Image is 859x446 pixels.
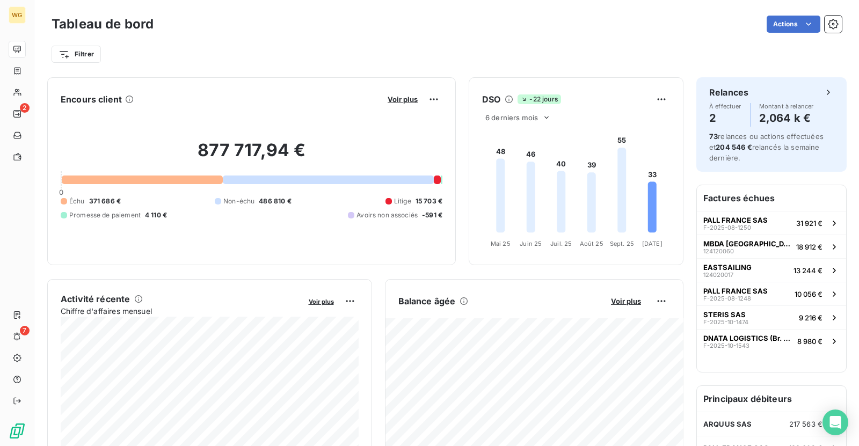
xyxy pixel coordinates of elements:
span: 31 921 € [796,219,822,228]
span: Promesse de paiement [69,210,141,220]
tspan: Juil. 25 [550,240,572,247]
tspan: Mai 25 [491,240,511,247]
span: -22 jours [518,94,560,104]
span: EASTSAILING [703,263,752,272]
span: 4 110 € [145,210,167,220]
button: STERIS SASF-2025-10-14749 216 € [697,305,846,329]
span: 15 703 € [416,196,442,206]
button: Voir plus [305,296,337,306]
h6: Activité récente [61,293,130,305]
span: 217 563 € [789,420,822,428]
button: Voir plus [608,296,644,306]
h6: DSO [482,93,500,106]
h6: Balance âgée [398,295,456,308]
h3: Tableau de bord [52,14,154,34]
div: Open Intercom Messenger [822,410,848,435]
span: À effectuer [709,103,741,109]
h2: 877 717,94 € [61,140,442,172]
span: 2 [20,103,30,113]
tspan: Août 25 [580,240,603,247]
h6: Principaux débiteurs [697,386,846,412]
span: 13 244 € [794,266,822,275]
span: PALL FRANCE SAS [703,287,768,295]
button: PALL FRANCE SASF-2025-08-124810 056 € [697,282,846,305]
span: Avoirs non associés [356,210,418,220]
div: WG [9,6,26,24]
span: ARQUUS SAS [703,420,752,428]
tspan: [DATE] [642,240,663,247]
h4: 2 [709,109,741,127]
button: Actions [767,16,820,33]
h6: Factures échues [697,185,846,211]
span: 124120060 [703,248,734,254]
button: Voir plus [384,94,421,104]
span: F-2025-08-1250 [703,224,751,231]
button: PALL FRANCE SASF-2025-08-125031 921 € [697,211,846,235]
span: F-2025-10-1474 [703,319,748,325]
span: 8 980 € [797,337,822,346]
span: MBDA [GEOGRAPHIC_DATA] [703,239,792,248]
span: 6 derniers mois [485,113,538,122]
tspan: Sept. 25 [610,240,634,247]
span: Voir plus [611,297,641,305]
span: 204 546 € [716,143,752,151]
span: Échu [69,196,85,206]
button: EASTSAILING12402001713 244 € [697,258,846,282]
span: Voir plus [309,298,334,305]
span: F-2025-10-1543 [703,342,749,349]
h6: Relances [709,86,748,99]
span: DNATA LOGISTICS (Br. Of Dubai Express LLC) [703,334,793,342]
span: -591 € [422,210,442,220]
span: 9 216 € [799,313,822,322]
span: relances ou actions effectuées et relancés la semaine dernière. [709,132,824,162]
span: 486 810 € [259,196,291,206]
button: DNATA LOGISTICS (Br. Of Dubai Express LLC)F-2025-10-15438 980 € [697,329,846,353]
span: Chiffre d'affaires mensuel [61,305,301,317]
span: Montant à relancer [759,103,814,109]
h4: 2,064 k € [759,109,814,127]
span: Voir plus [388,95,418,104]
span: 73 [709,132,718,141]
span: 18 912 € [796,243,822,251]
tspan: Juin 25 [520,240,542,247]
span: Litige [394,196,411,206]
span: Non-échu [223,196,254,206]
span: 124020017 [703,272,733,278]
span: 7 [20,326,30,335]
h6: Encours client [61,93,122,106]
span: 0 [59,188,63,196]
button: MBDA [GEOGRAPHIC_DATA]12412006018 912 € [697,235,846,258]
span: 371 686 € [89,196,121,206]
button: Filtrer [52,46,101,63]
img: Logo LeanPay [9,422,26,440]
span: F-2025-08-1248 [703,295,751,302]
span: STERIS SAS [703,310,746,319]
span: 10 056 € [795,290,822,298]
span: PALL FRANCE SAS [703,216,768,224]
